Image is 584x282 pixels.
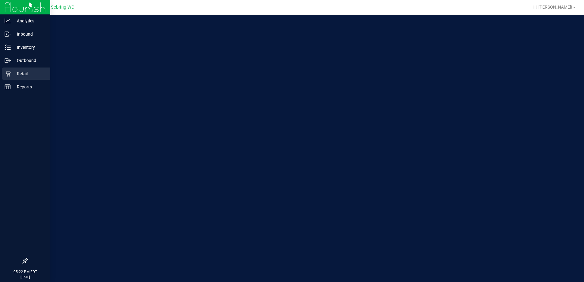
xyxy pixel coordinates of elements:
p: Retail [11,70,48,77]
inline-svg: Inbound [5,31,11,37]
p: [DATE] [3,275,48,279]
p: 05:22 PM EDT [3,269,48,275]
p: Inventory [11,44,48,51]
inline-svg: Analytics [5,18,11,24]
span: Sebring WC [51,5,74,10]
span: 1 [2,1,5,6]
inline-svg: Inventory [5,44,11,50]
inline-svg: Retail [5,71,11,77]
p: Inbound [11,30,48,38]
span: Hi, [PERSON_NAME]! [532,5,572,10]
p: Analytics [11,17,48,25]
p: Outbound [11,57,48,64]
inline-svg: Outbound [5,57,11,64]
inline-svg: Reports [5,84,11,90]
p: Reports [11,83,48,91]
